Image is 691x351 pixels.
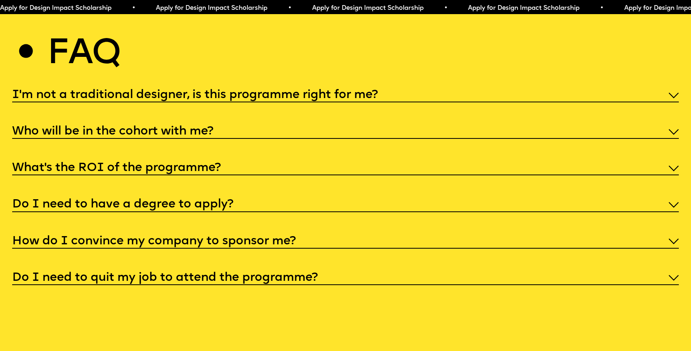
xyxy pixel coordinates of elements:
[600,5,603,11] span: •
[287,5,291,11] span: •
[12,201,234,209] h5: Do I need to have a degree to apply?
[12,238,296,246] h5: How do I convince my company to sponsor me?
[12,274,318,282] h5: Do I need to quit my job to attend the programme?
[443,5,447,11] span: •
[12,164,221,172] h5: What’s the ROI of the programme?
[12,128,214,136] h5: Who will be in the cohort with me?
[47,39,120,69] h2: Faq
[12,91,378,99] h5: I'm not a traditional designer, is this programme right for me?
[131,5,135,11] span: •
